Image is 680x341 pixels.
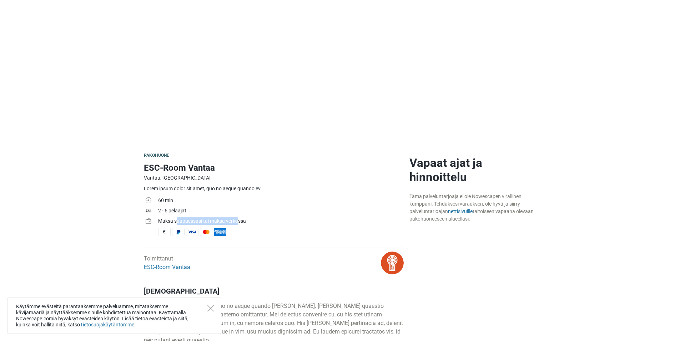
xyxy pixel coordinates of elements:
div: Maksa saapuessasi tai maksa verkossa [158,217,404,225]
div: Käytämme evästeitä parantaaksemme palveluamme, mitataksemme kävijämääriä ja näyttääksemme sinulle... [7,298,221,334]
h4: [DEMOGRAPHIC_DATA] [144,287,404,295]
h1: ESC-Room Vantaa [144,161,404,174]
span: PayPal [172,228,185,236]
span: Pakohuone [144,153,170,158]
div: Vantaa, [GEOGRAPHIC_DATA] [144,174,404,182]
div: Tämä palveluntarjoaja ei ole Nowescapen virallinen kumppani. Tehdäksesi varauksen, ole hyvä ja si... [409,193,537,223]
a: nettisivuille [448,208,473,214]
div: Toimittanut [144,254,190,272]
a: Tietosuojakäytäntömme [80,322,134,327]
span: MasterCard [200,228,212,236]
td: 60 min [158,196,404,206]
h2: Vapaat ajat ja hinnoittelu [409,156,537,184]
td: 2 - 6 pelaajat [158,206,404,217]
a: ESC-Room Vantaa [144,264,190,270]
span: Käteinen [158,228,171,236]
button: Close [207,305,214,311]
span: Visa [186,228,198,236]
img: bitmap.png [381,252,404,274]
span: American Express [214,228,226,236]
div: Lorem ipsum dolor sit amet, quo no aeque quando ev [144,185,404,192]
